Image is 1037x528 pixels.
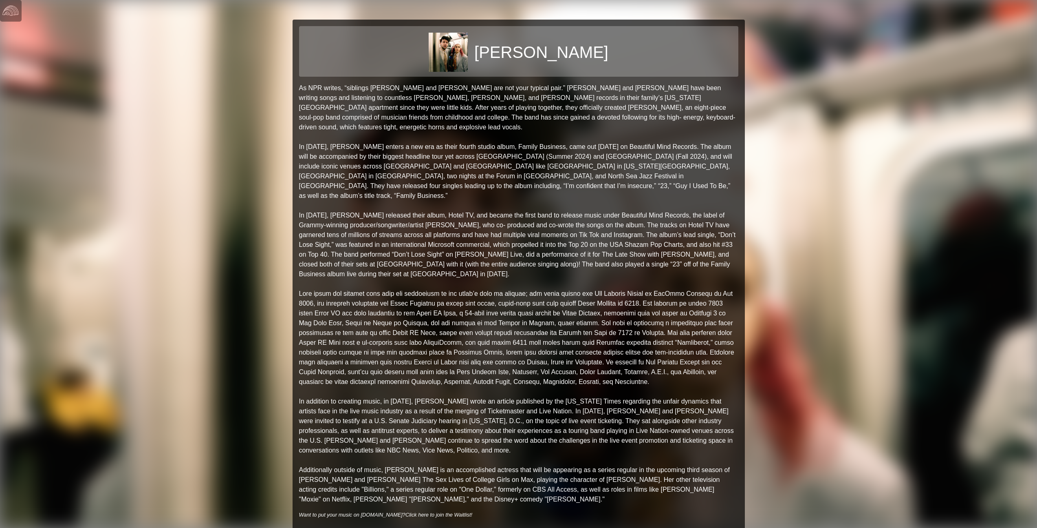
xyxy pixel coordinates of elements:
[474,42,608,62] h1: [PERSON_NAME]
[2,2,19,19] img: logo-white-4c48a5e4bebecaebe01ca5a9d34031cfd3d4ef9ae749242e8c4bf12ef99f53e8.png
[429,33,468,72] img: 02fb13571224e2cf72ccca7e8af5c4b4713e96fc116c1b76eb92802f290d3cf1.jpg
[299,83,738,504] p: As NPR writes, “siblings [PERSON_NAME] and [PERSON_NAME] are not your typical pair.” [PERSON_NAME...
[405,512,472,518] a: Click here to join the Waitlist!
[299,512,473,518] i: Want to put your music on [DOMAIN_NAME]?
